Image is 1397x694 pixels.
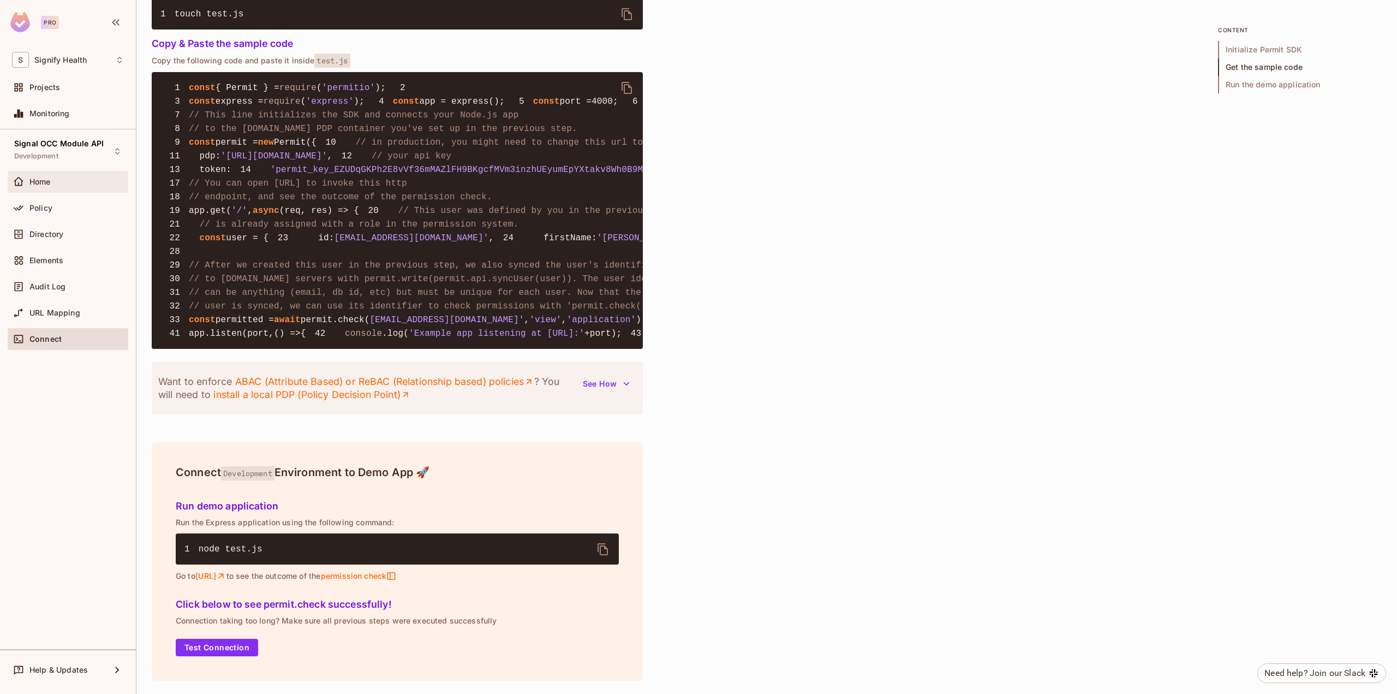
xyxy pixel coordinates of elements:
span: // You can open [URL] to invoke this http [189,179,407,188]
span: +port); [584,329,622,339]
span: 4 [365,95,393,108]
span: , [562,315,567,325]
span: const [200,233,226,243]
span: 21 [160,218,189,231]
span: ); [636,315,647,325]
h4: Connect Environment to Demo App 🚀 [176,466,619,479]
span: // This user was defined by you in the previous step and [398,206,696,216]
span: // This line initializes the SDK and connects your Node.js app [189,110,519,120]
button: Test Connection [176,639,258,656]
span: pdp [200,151,216,161]
span: Get the sample code [1218,58,1382,76]
span: Development [221,466,274,481]
span: Projects [29,83,60,92]
span: 33 [160,313,189,327]
span: const [189,138,216,147]
span: // to [DOMAIN_NAME] servers with permit.write(permit.api.syncUser(user)). The user identifier [189,274,684,284]
span: 14 [231,163,260,176]
span: Workspace: Signify Health [34,56,87,64]
span: 1 [160,8,175,21]
span: 9 [160,136,189,149]
span: await [274,315,301,325]
span: token [200,165,226,175]
button: See How [576,375,636,393]
span: 17 [160,177,189,190]
span: const [189,315,216,325]
span: 43 [622,327,650,340]
span: : [592,233,597,243]
span: new [258,138,274,147]
span: // endpoint, and see the outcome of the permission check. [189,192,492,202]
span: Audit Log [29,282,65,291]
p: Connection taking too long? Make sure all previous steps were executed successfully [176,616,619,625]
span: permitted = [216,315,274,325]
span: const [393,97,420,106]
span: touch test.js [175,9,244,19]
span: 42 [306,327,335,340]
span: (req, res) => { [279,206,359,216]
button: delete [614,75,640,101]
span: 12 [332,150,361,163]
span: 4000 [592,97,613,106]
span: () => [274,329,301,339]
span: 13 [160,163,189,176]
span: Initialize Permit SDK [1218,41,1382,58]
h5: Copy & Paste the sample code [152,38,643,49]
span: test.js [314,54,350,68]
span: , [247,206,253,216]
span: const [533,97,560,106]
span: ); [354,97,365,106]
span: Directory [29,230,63,239]
span: ); [375,83,386,93]
span: require [279,83,317,93]
span: app.listen(port, [189,329,274,339]
span: console [345,329,382,339]
span: { [301,329,306,339]
span: 22 [160,232,189,245]
span: firstName [544,233,592,243]
span: 19 [160,204,189,217]
span: Signal OCC Module API [14,139,104,148]
span: Home [29,177,51,186]
span: require [264,97,301,106]
div: Pro [41,16,59,29]
h5: Run demo application [176,501,619,512]
p: Go to to see the outcome of the [176,571,619,581]
span: , [488,233,494,243]
span: const [189,97,216,106]
span: 29 [160,259,189,272]
span: 'permitio' [322,83,375,93]
button: delete [590,536,616,562]
button: delete [614,1,640,27]
span: 'permit_key_EZUDqGKPh2E8vVf36mMAZlFH9BKgcfMVm3inzhUEyumEpYXtakv8Wh0B9MluugXGRJzE70m7oYIwyug4UfXHfn' [271,165,797,175]
span: 20 [359,204,387,217]
span: port = [559,97,592,106]
span: { Permit } = [216,83,279,93]
span: 'application' [566,315,636,325]
span: 'view' [529,315,562,325]
span: // is already assigned with a role in the permission system. [200,220,519,229]
span: Monitoring [29,109,70,118]
span: permit = [216,138,258,147]
h5: Click below to see permit.check successfully! [176,599,619,610]
span: user = { [226,233,268,243]
span: Permit({ [274,138,317,147]
span: 30 [160,272,189,286]
span: '/' [231,206,247,216]
span: node test.js [199,544,262,554]
span: 2 [386,81,414,94]
span: Connect [29,335,62,343]
span: 5 [505,95,533,108]
span: , [327,151,333,161]
span: 11 [160,150,189,163]
span: 8 [160,122,189,135]
span: 24 [494,232,522,245]
span: // your api key [372,151,451,161]
span: app = express(); [420,97,505,106]
a: [URL] [195,571,226,581]
span: 18 [160,191,189,204]
span: 23 [268,232,297,245]
span: // After we created this user in the previous step, we also synced the user's identifier [189,260,657,270]
span: : [216,151,221,161]
p: content [1218,26,1382,34]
